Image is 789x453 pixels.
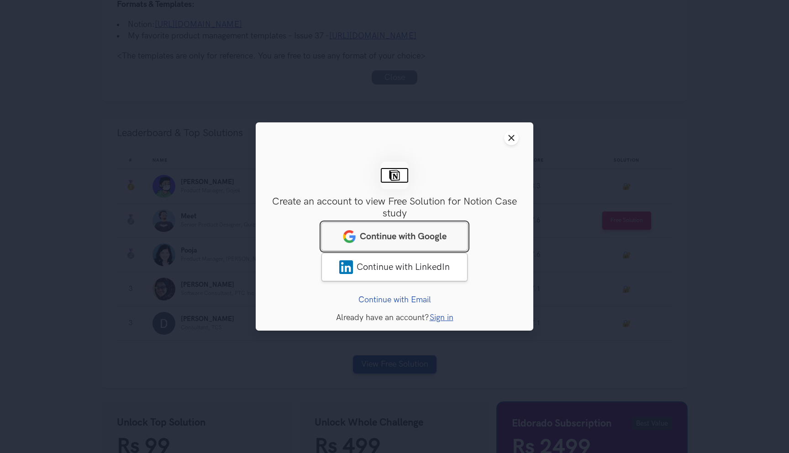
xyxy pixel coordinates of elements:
a: googleContinue with Google [321,222,468,251]
h3: Create an account to view Free Solution for Notion Case study [270,196,519,220]
a: Continue with Email [358,295,431,305]
span: Continue with LinkedIn [357,262,450,273]
a: Sign in [430,313,453,322]
a: LinkedInContinue with LinkedIn [321,253,468,281]
span: Already have an account? [336,313,429,322]
img: LinkedIn [339,260,353,274]
span: Continue with Google [360,231,447,242]
img: google [342,230,356,243]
